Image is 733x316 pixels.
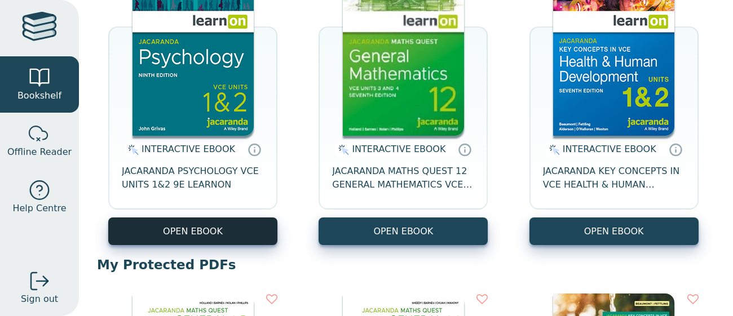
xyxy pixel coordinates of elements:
[563,144,656,154] span: INTERACTIVE EBOOK
[543,164,685,192] span: JACARANDA KEY CONCEPTS IN VCE HEALTH & HUMAN DEVELOPMENT UNITS 1&2 LEARNON EBOOK 7E (INCL. [GEOGR...
[529,217,699,245] button: OPEN EBOOK
[669,143,682,156] a: Interactive eBooks are accessed online via the publisher’s portal. They contain interactive resou...
[546,143,560,157] img: interactive.svg
[122,164,264,192] span: JACARANDA PSYCHOLOGY VCE UNITS 1&2 9E LEARNON
[352,144,445,154] span: INTERACTIVE EBOOK
[17,89,61,103] span: Bookshelf
[7,145,72,159] span: Offline Reader
[248,143,261,156] a: Interactive eBooks are accessed online via the publisher’s portal. They contain interactive resou...
[458,143,471,156] a: Interactive eBooks are accessed online via the publisher’s portal. They contain interactive resou...
[335,143,349,157] img: interactive.svg
[319,217,488,245] button: OPEN EBOOK
[142,144,235,154] span: INTERACTIVE EBOOK
[21,292,58,306] span: Sign out
[108,217,277,245] button: OPEN EBOOK
[97,256,715,273] p: My Protected PDFs
[12,202,66,215] span: Help Centre
[125,143,139,157] img: interactive.svg
[332,164,474,192] span: JACARANDA MATHS QUEST 12 GENERAL MATHEMATICS VCE UNITS 3 & 4 7E LEARNON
